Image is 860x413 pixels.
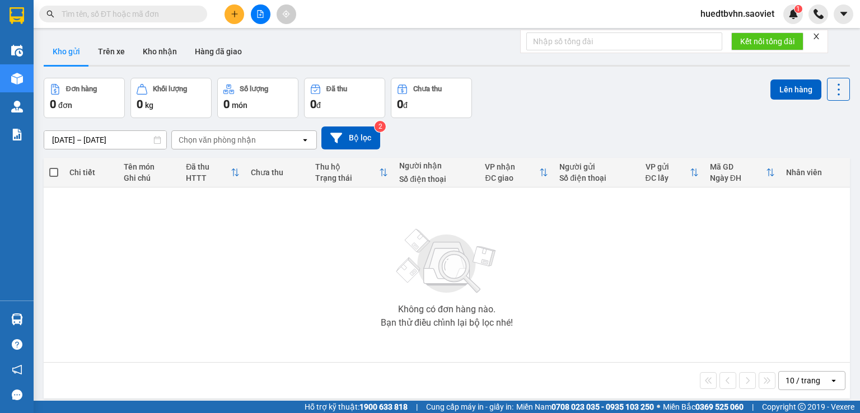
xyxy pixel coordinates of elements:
span: aim [282,10,290,18]
img: warehouse-icon [11,313,23,325]
div: Chi tiết [69,168,113,177]
strong: 0708 023 035 - 0935 103 250 [551,402,654,411]
span: Cung cấp máy in - giấy in: [426,401,513,413]
span: 0 [397,97,403,111]
div: Số điện thoại [559,173,634,182]
button: Kết nối tổng đài [731,32,803,50]
div: Thu hộ [315,162,380,171]
button: Đã thu0đ [304,78,385,118]
button: file-add [251,4,270,24]
svg: open [829,376,838,385]
button: Số lượng0món [217,78,298,118]
span: Hỗ trợ kỹ thuật: [305,401,408,413]
span: Kết nối tổng đài [740,35,794,48]
div: Không có đơn hàng nào. [398,305,496,314]
th: Toggle SortBy [640,158,704,187]
th: Toggle SortBy [479,158,554,187]
button: Kho nhận [134,38,186,65]
div: Ghi chú [124,173,175,182]
sup: 1 [794,5,802,13]
span: plus [231,10,239,18]
button: aim [277,4,296,24]
span: message [12,389,22,400]
button: Trên xe [89,38,134,65]
button: Bộ lọc [321,126,380,149]
img: icon-new-feature [788,9,798,19]
img: solution-icon [11,129,23,140]
span: 0 [137,97,143,111]
div: Số điện thoại [399,175,474,184]
span: đơn [58,101,72,110]
span: đ [316,101,321,110]
button: Khối lượng0kg [130,78,212,118]
input: Select a date range. [44,131,166,149]
span: kg [145,101,153,110]
span: ⚪️ [657,405,660,409]
span: 0 [50,97,56,111]
span: Miền Bắc [663,401,744,413]
img: phone-icon [814,9,824,19]
span: 1 [796,5,800,13]
div: Nhân viên [786,168,844,177]
div: HTTT [186,173,230,182]
img: svg+xml;base64,PHN2ZyBjbGFzcz0ibGlzdC1wbHVnX19zdmciIHhtbG5zPSJodHRwOi8vd3d3LnczLm9yZy8yMDAwL3N2Zy... [391,222,503,301]
div: VP nhận [485,162,539,171]
sup: 2 [375,121,386,132]
span: close [812,32,820,40]
strong: 0369 525 060 [695,402,744,411]
span: copyright [798,403,806,411]
div: Số lượng [240,85,268,93]
button: plus [225,4,244,24]
th: Toggle SortBy [180,158,245,187]
div: Mã GD [710,162,766,171]
button: Hàng đã giao [186,38,251,65]
div: ĐC lấy [646,173,690,182]
th: Toggle SortBy [704,158,780,187]
span: file-add [256,10,264,18]
img: logo-vxr [10,7,24,24]
button: caret-down [834,4,853,24]
span: caret-down [839,9,849,19]
strong: 1900 633 818 [359,402,408,411]
div: Trạng thái [315,173,380,182]
div: Đã thu [326,85,347,93]
button: Chưa thu0đ [391,78,472,118]
div: VP gửi [646,162,690,171]
span: notification [12,364,22,375]
input: Tìm tên, số ĐT hoặc mã đơn [62,8,194,20]
div: Chưa thu [413,85,442,93]
span: huedtbvhn.saoviet [691,7,783,21]
div: Khối lượng [153,85,187,93]
svg: open [301,135,310,144]
img: warehouse-icon [11,101,23,112]
div: Chọn văn phòng nhận [179,134,256,146]
div: Ngày ĐH [710,173,766,182]
div: Tên món [124,162,175,171]
span: search [46,10,54,18]
span: đ [403,101,408,110]
div: Đã thu [186,162,230,171]
div: Người nhận [399,161,474,170]
button: Kho gửi [44,38,89,65]
div: Chưa thu [251,168,304,177]
input: Nhập số tổng đài [526,32,722,50]
span: món [232,101,247,110]
div: Đơn hàng [66,85,97,93]
span: 0 [310,97,316,111]
span: | [416,401,418,413]
span: question-circle [12,339,22,350]
span: 0 [223,97,230,111]
span: Miền Nam [516,401,654,413]
div: Người gửi [559,162,634,171]
div: 10 / trang [786,375,820,386]
span: | [752,401,754,413]
button: Đơn hàng0đơn [44,78,125,118]
img: warehouse-icon [11,45,23,57]
th: Toggle SortBy [310,158,394,187]
img: warehouse-icon [11,73,23,85]
div: Bạn thử điều chỉnh lại bộ lọc nhé! [381,318,513,327]
div: ĐC giao [485,173,539,182]
button: Lên hàng [770,79,821,100]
